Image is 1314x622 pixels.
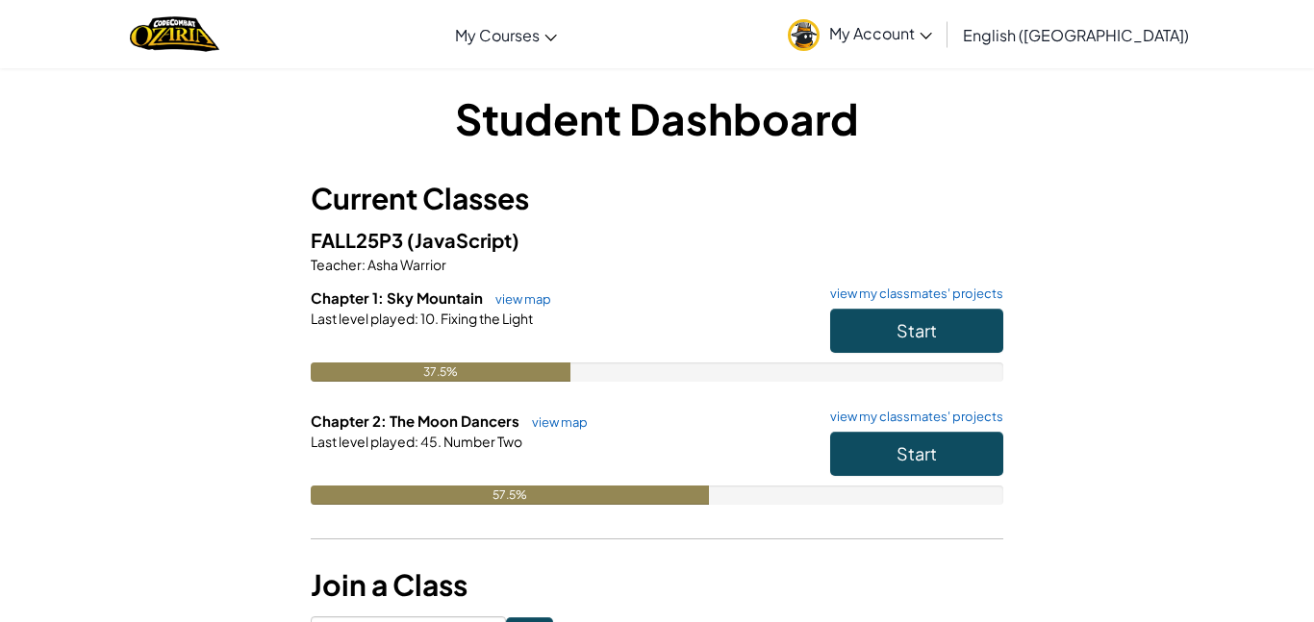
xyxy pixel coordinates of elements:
img: avatar [788,19,820,51]
a: English ([GEOGRAPHIC_DATA]) [953,9,1199,61]
span: Asha Warrior [366,256,446,273]
span: : [415,310,418,327]
h3: Current Classes [311,177,1003,220]
a: view my classmates' projects [821,287,1003,300]
span: : [415,433,418,450]
span: Teacher [311,256,362,273]
span: Last level played [311,433,415,450]
span: Chapter 2: The Moon Dancers [311,411,522,430]
a: view my classmates' projects [821,411,1003,423]
span: 45. [418,433,442,450]
img: Home [130,14,219,54]
span: My Account [829,23,932,43]
a: Ozaria by CodeCombat logo [130,14,219,54]
a: My Account [778,4,942,64]
span: Fixing the Light [439,310,533,327]
h1: Student Dashboard [311,88,1003,148]
div: 57.5% [311,485,709,505]
h3: Join a Class [311,563,1003,607]
span: : [362,256,366,273]
button: Start [830,432,1003,476]
span: Start [897,319,937,341]
span: Number Two [442,433,522,450]
button: Start [830,309,1003,353]
span: 10. [418,310,439,327]
span: English ([GEOGRAPHIC_DATA]) [963,25,1189,45]
a: My Courses [445,9,567,61]
span: (JavaScript) [407,228,519,252]
span: FALL25P3 [311,228,407,252]
a: view map [522,414,588,430]
span: Chapter 1: Sky Mountain [311,288,486,307]
span: Start [897,442,937,464]
a: view map [486,291,551,307]
span: Last level played [311,310,415,327]
div: 37.5% [311,362,570,382]
span: My Courses [455,25,540,45]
